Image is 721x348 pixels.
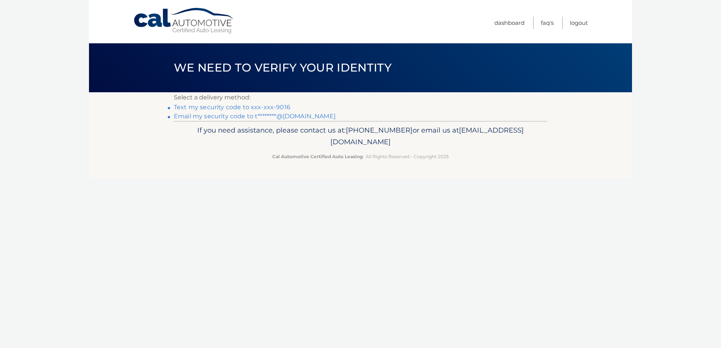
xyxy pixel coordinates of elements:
a: Text my security code to xxx-xxx-9016 [174,104,290,111]
a: FAQ's [541,17,554,29]
span: [PHONE_NUMBER] [346,126,413,134]
p: If you need assistance, please contact us at: or email us at [179,124,542,148]
strong: Cal Automotive Certified Auto Leasing [272,154,363,159]
span: We need to verify your identity [174,61,391,75]
a: Logout [570,17,588,29]
a: Email my security code to t********@[DOMAIN_NAME] [174,113,336,120]
p: - All Rights Reserved - Copyright 2025 [179,153,542,160]
a: Cal Automotive [133,8,235,34]
p: Select a delivery method: [174,92,547,103]
a: Dashboard [494,17,525,29]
